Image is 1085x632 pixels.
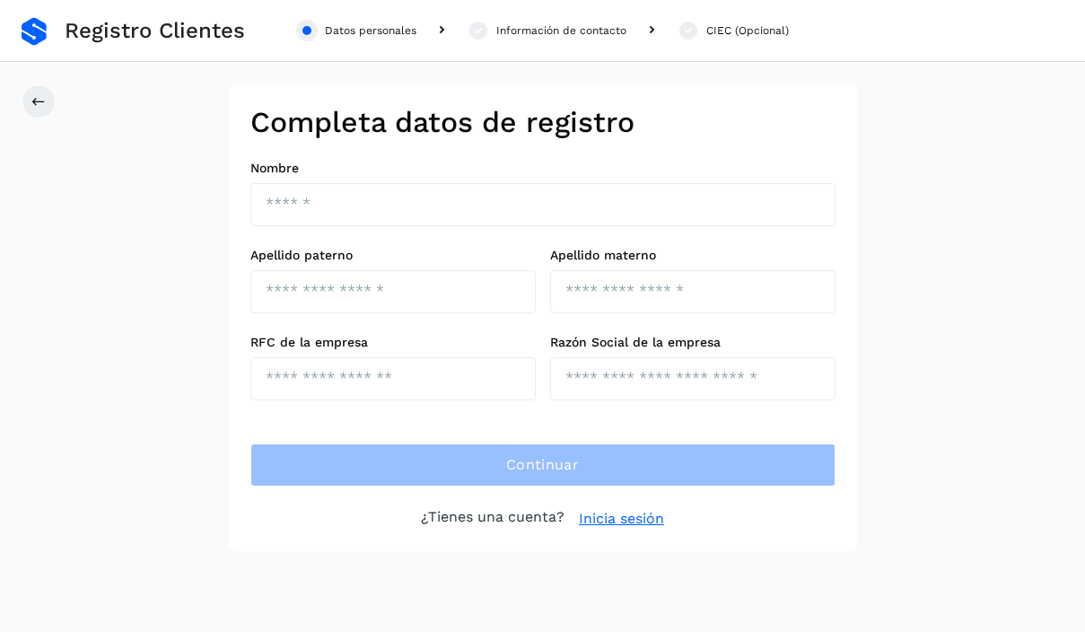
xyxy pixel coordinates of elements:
div: Información de contacto [496,22,626,39]
label: Razón Social de la empresa [550,335,836,350]
button: Continuar [250,443,836,487]
a: Inicia sesión [579,508,664,530]
div: CIEC (Opcional) [706,22,789,39]
p: ¿Tienes una cuenta? [421,508,564,530]
div: Datos personales [325,22,416,39]
h2: Completa datos de registro [250,105,836,139]
span: Continuar [506,455,579,475]
span: Registro Clientes [65,18,245,44]
label: RFC de la empresa [250,335,536,350]
label: Nombre [250,161,836,176]
label: Apellido materno [550,248,836,263]
label: Apellido paterno [250,248,536,263]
